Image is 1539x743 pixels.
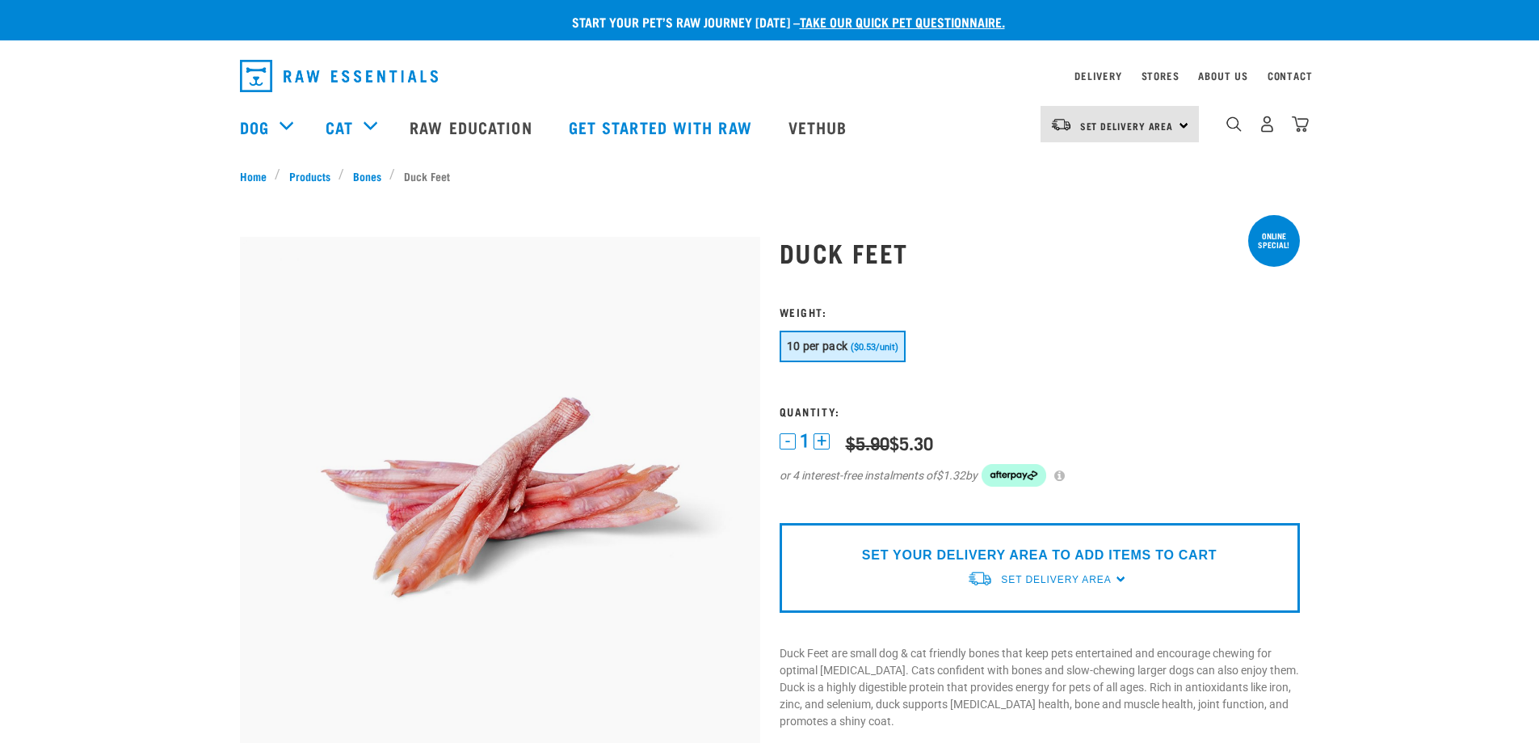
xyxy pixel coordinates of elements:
[780,331,906,362] button: 10 per pack ($0.53/unit)
[1268,73,1313,78] a: Contact
[1226,116,1242,132] img: home-icon-1@2x.png
[553,95,772,159] a: Get started with Raw
[851,342,898,353] span: ($0.53/unit)
[344,167,389,184] a: Bones
[1050,117,1072,132] img: van-moving.png
[240,115,269,139] a: Dog
[1142,73,1179,78] a: Stores
[393,95,552,159] a: Raw Education
[780,306,1300,318] h3: Weight:
[800,433,809,450] span: 1
[780,645,1300,730] p: Duck Feet are small dog & cat friendly bones that keep pets entertained and encourage chewing for...
[227,53,1313,99] nav: dropdown navigation
[846,437,889,447] strike: $5.90
[814,433,830,450] button: +
[240,60,438,92] img: Raw Essentials Logo
[1198,73,1247,78] a: About Us
[846,433,933,453] div: $5.30
[240,167,275,184] a: Home
[780,238,1300,267] h1: Duck Feet
[936,467,965,484] span: $1.32
[780,464,1300,487] div: or 4 interest-free instalments of by
[326,115,353,139] a: Cat
[240,167,1300,184] nav: breadcrumbs
[982,464,1046,487] img: Afterpay
[1080,123,1174,129] span: Set Delivery Area
[1074,73,1121,78] a: Delivery
[1001,574,1111,585] span: Set Delivery Area
[1259,116,1276,133] img: user.png
[772,95,868,159] a: Vethub
[862,546,1217,565] p: SET YOUR DELIVERY AREA TO ADD ITEMS TO CART
[780,405,1300,417] h3: Quantity:
[787,340,848,353] span: 10 per pack
[1292,116,1309,133] img: home-icon@2x.png
[800,18,1005,25] a: take our quick pet questionnaire.
[280,167,338,184] a: Products
[967,570,993,587] img: van-moving.png
[780,433,796,450] button: -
